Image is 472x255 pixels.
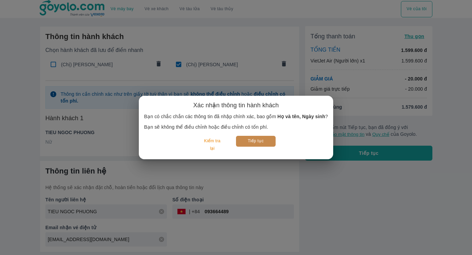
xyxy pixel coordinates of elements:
[144,124,328,130] p: Bạn sẽ không thể điều chỉnh hoặc điều chỉnh có tốn phí.
[144,113,328,120] p: Bạn có chắc chắn các thông tin đã nhập chính xác, bao gồm ?
[193,101,279,109] h6: Xác nhận thông tin hành khách
[236,136,276,146] button: Tiếp tục
[277,114,325,119] b: Họ và tên, Ngày sinh
[196,136,228,154] button: Kiểm tra lại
